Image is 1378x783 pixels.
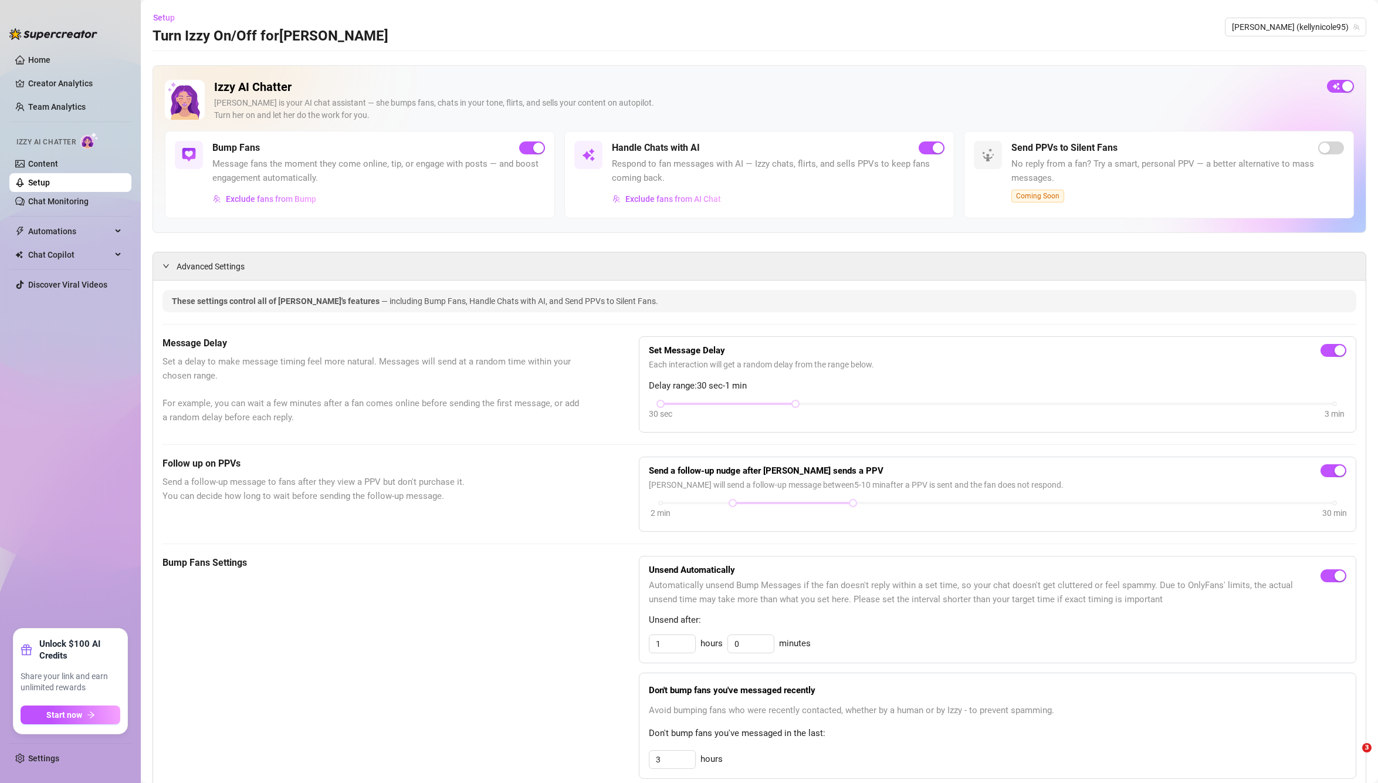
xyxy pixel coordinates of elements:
h3: Turn Izzy On/Off for [PERSON_NAME] [153,27,388,46]
span: Chat Copilot [28,245,111,264]
span: Avoid bumping fans who were recently contacted, whether by a human or by Izzy - to prevent spamming. [649,704,1346,718]
a: Creator Analytics [28,74,122,93]
img: svg%3e [581,148,595,162]
img: svg%3e [612,195,621,203]
button: Exclude fans from Bump [212,190,317,208]
div: 2 min [651,507,671,519]
a: Team Analytics [28,102,86,112]
span: Exclude fans from Bump [226,194,316,204]
div: expanded [162,259,177,272]
span: Exclude fans from AI Chat [625,194,721,204]
h2: Izzy AI Chatter [214,80,1318,95]
span: Coming Soon [1011,190,1064,203]
span: Automatically unsend Bump Messages if the fan doesn't reply within a set time, so your chat doesn... [649,579,1321,606]
span: These settings control all of [PERSON_NAME]'s features [172,296,381,306]
span: Kelly (kellynicole95) [1232,18,1359,36]
button: Exclude fans from AI Chat [612,190,722,208]
span: Advanced Settings [177,260,245,273]
button: Setup [153,8,184,27]
a: Setup [28,178,50,187]
img: svg%3e [213,195,221,203]
div: 30 min [1322,507,1347,519]
span: Message fans the moment they come online, tip, or engage with posts — and boost engagement automa... [212,157,545,185]
h5: Message Delay [162,336,580,350]
div: 30 sec [649,407,672,420]
a: Home [28,55,50,65]
span: expanded [162,262,170,269]
span: Setup [153,13,175,22]
span: Delay range: 30 sec - 1 min [649,379,1346,393]
span: minutes [779,637,811,651]
span: Send a follow-up message to fans after they view a PPV but don't purchase it. You can decide how ... [162,475,580,503]
span: Unsend after: [649,613,1346,627]
iframe: Intercom live chat [1338,743,1366,771]
a: Content [28,159,58,168]
a: Settings [28,754,59,763]
span: hours [700,752,723,767]
h5: Follow up on PPVs [162,457,580,471]
span: — including Bump Fans, Handle Chats with AI, and Send PPVs to Silent Fans. [381,296,658,306]
span: thunderbolt [15,227,25,236]
strong: Don't bump fans you've messaged recently [649,685,815,696]
img: svg%3e [981,148,995,162]
img: Izzy AI Chatter [165,80,205,120]
img: svg%3e [182,148,196,162]
a: Chat Monitoring [28,197,89,206]
span: Share your link and earn unlimited rewards [21,671,120,694]
h5: Bump Fans Settings [162,556,580,570]
span: arrow-right [87,711,95,719]
div: [PERSON_NAME] is your AI chat assistant — she bumps fans, chats in your tone, flirts, and sells y... [214,97,1318,122]
span: [PERSON_NAME] will send a follow-up message between 5 - 10 min after a PPV is sent and the fan do... [649,478,1346,491]
span: Each interaction will get a random delay from the range below. [649,358,1346,371]
span: hours [700,637,723,651]
span: Start now [46,710,82,720]
span: No reply from a fan? Try a smart, personal PPV — a better alternative to mass messages. [1011,157,1344,185]
span: Set a delay to make message timing feel more natural. Messages will send at a random time within ... [162,355,580,424]
strong: Send a follow-up nudge after [PERSON_NAME] sends a PPV [649,465,883,476]
img: logo-BBDzfeDw.svg [9,28,97,40]
img: Chat Copilot [15,251,23,259]
strong: Unlock $100 AI Credits [39,638,120,662]
h5: Handle Chats with AI [612,141,700,155]
span: Izzy AI Chatter [16,137,76,148]
span: Respond to fan messages with AI — Izzy chats, flirts, and sells PPVs to keep fans coming back. [612,157,944,185]
a: Discover Viral Videos [28,280,107,289]
button: Start nowarrow-right [21,706,120,724]
img: AI Chatter [80,132,99,149]
span: team [1353,23,1360,31]
h5: Bump Fans [212,141,260,155]
div: 3 min [1325,407,1345,420]
span: 3 [1362,743,1372,752]
strong: Unsend Automatically [649,565,735,575]
strong: Set Message Delay [649,345,725,356]
span: Automations [28,222,111,241]
span: gift [21,644,32,656]
h5: Send PPVs to Silent Fans [1011,141,1118,155]
span: Don't bump fans you've messaged in the last: [649,727,1346,741]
